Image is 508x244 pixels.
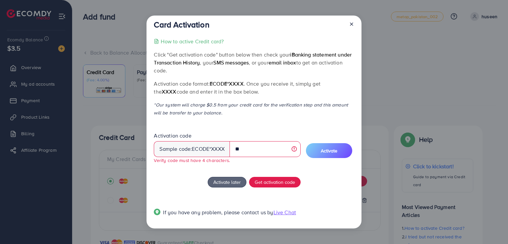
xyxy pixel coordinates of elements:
p: *Our system will charge $0.5 from your credit card for the verification step and this amount will... [154,101,354,117]
span: XXXX [162,88,177,95]
span: iBanking statement under Transaction History [154,51,352,66]
span: Activate later [213,179,241,185]
span: ecode*XXXX [210,80,244,87]
button: Activate [306,143,352,158]
p: Click "Get activation code" button below then check your , your , or your to get an activation code. [154,51,354,74]
span: If you have any problem, please contact us by [163,209,273,216]
span: SMS messages [213,59,249,66]
p: How to active Credit card? [161,37,224,45]
span: Get activation code [255,179,295,185]
small: Verify code must have 4 characters. [154,157,230,163]
span: Activate [321,147,337,154]
img: Popup guide [154,209,160,215]
div: Sample code: *XXXX [154,141,230,157]
button: Activate later [208,177,246,187]
span: email inbox [269,59,296,66]
button: Get activation code [249,177,301,187]
p: Activation code format: . Once you receive it, simply get the code and enter it in the box below. [154,80,354,96]
h3: Card Activation [154,20,209,29]
span: Live Chat [274,209,296,216]
label: Activation code [154,132,191,140]
iframe: Chat [480,214,503,239]
span: ecode [192,145,209,153]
